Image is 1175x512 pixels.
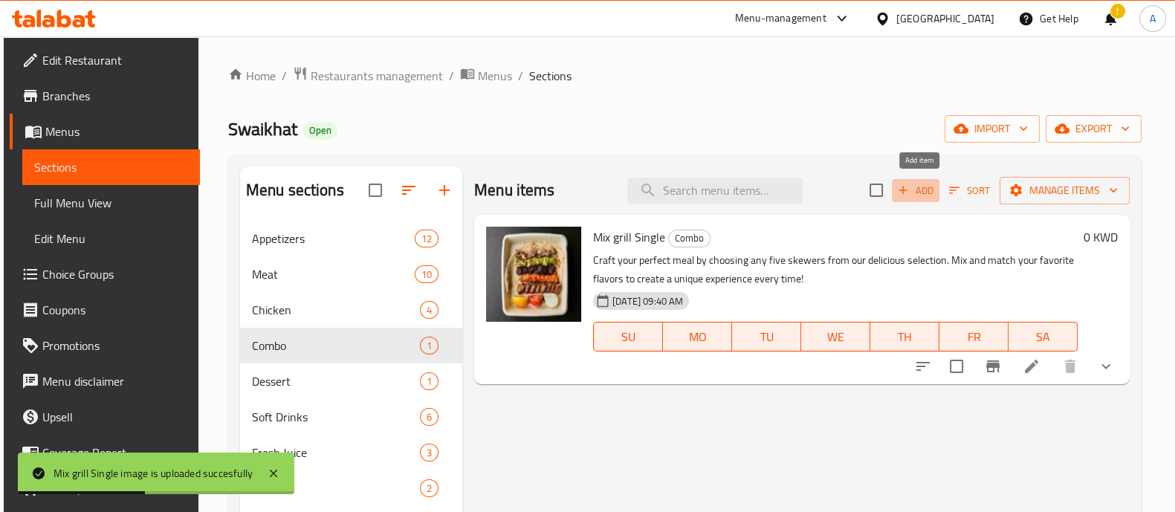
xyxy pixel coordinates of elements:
[896,10,994,27] div: [GEOGRAPHIC_DATA]
[420,479,438,497] div: items
[939,179,1000,202] span: Sort items
[42,51,188,69] span: Edit Restaurant
[10,114,200,149] a: Menus
[668,230,710,247] div: Combo
[421,482,438,496] span: 2
[421,410,438,424] span: 6
[240,256,462,292] div: Meat10
[34,158,188,176] span: Sections
[42,408,188,426] span: Upsell
[228,67,276,85] a: Home
[421,303,438,317] span: 4
[669,230,710,247] span: Combo
[22,185,200,221] a: Full Menu View
[529,67,572,85] span: Sections
[735,10,826,27] div: Menu-management
[1014,326,1072,348] span: SA
[945,326,1003,348] span: FR
[593,226,665,248] span: Mix grill Single
[415,268,438,282] span: 10
[945,115,1040,143] button: import
[252,408,420,426] div: Soft Drinks
[240,470,462,506] div: Water2
[240,328,462,363] div: Combo1
[10,363,200,399] a: Menu disclaimer
[421,446,438,460] span: 3
[939,322,1009,351] button: FR
[627,178,803,204] input: search
[1058,120,1130,138] span: export
[415,265,438,283] div: items
[593,251,1078,288] p: Craft your perfect meal by choosing any five skewers from our delicious selection. Mix and match ...
[303,124,337,137] span: Open
[240,363,462,399] div: Dessert1
[252,230,415,247] span: Appetizers
[34,194,188,212] span: Full Menu View
[420,337,438,354] div: items
[293,66,443,85] a: Restaurants management
[252,301,420,319] div: Chicken
[240,399,462,435] div: Soft Drinks6
[956,120,1028,138] span: import
[42,301,188,319] span: Coupons
[42,337,188,354] span: Promotions
[246,179,344,201] h2: Menu sections
[669,326,726,348] span: MO
[42,372,188,390] span: Menu disclaimer
[606,294,689,308] span: [DATE] 09:40 AM
[449,67,454,85] li: /
[240,221,462,256] div: Appetizers12
[42,479,188,497] span: Grocery Checklist
[10,399,200,435] a: Upsell
[240,292,462,328] div: Chicken4
[415,230,438,247] div: items
[663,322,732,351] button: MO
[1011,181,1118,200] span: Manage items
[228,66,1142,85] nav: breadcrumb
[282,67,287,85] li: /
[22,221,200,256] a: Edit Menu
[1088,349,1124,384] button: show more
[252,337,420,354] span: Combo
[1000,177,1130,204] button: Manage items
[861,175,892,206] span: Select section
[10,435,200,470] a: Coverage Report
[252,372,420,390] span: Dessert
[1097,357,1115,375] svg: Show Choices
[240,435,462,470] div: Fresh Juice3
[807,326,864,348] span: WE
[593,322,663,351] button: SU
[518,67,523,85] li: /
[303,122,337,140] div: Open
[949,182,990,199] span: Sort
[892,179,939,202] button: Add
[896,182,936,199] span: Add
[311,67,443,85] span: Restaurants management
[10,292,200,328] a: Coupons
[1150,10,1156,27] span: A
[870,322,939,351] button: TH
[420,372,438,390] div: items
[421,339,438,353] span: 1
[420,408,438,426] div: items
[801,322,870,351] button: WE
[252,444,420,461] span: Fresh Juice
[941,351,972,382] span: Select to update
[10,470,200,506] a: Grocery Checklist
[415,232,438,246] span: 12
[252,479,420,497] span: Water
[22,149,200,185] a: Sections
[1046,115,1142,143] button: export
[10,42,200,78] a: Edit Restaurant
[420,444,438,461] div: items
[474,179,555,201] h2: Menu items
[34,230,188,247] span: Edit Menu
[427,172,462,208] button: Add section
[1009,322,1078,351] button: SA
[421,375,438,389] span: 1
[240,215,462,512] nav: Menu sections
[478,67,512,85] span: Menus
